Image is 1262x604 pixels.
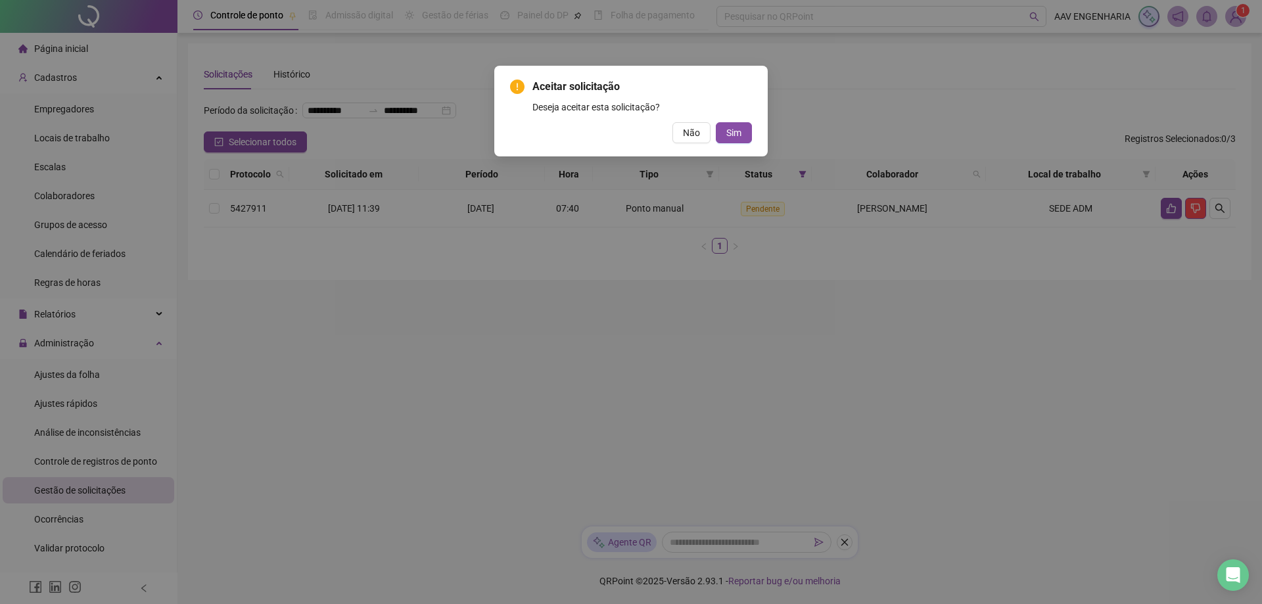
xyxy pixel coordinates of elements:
button: Não [672,122,711,143]
button: Sim [716,122,752,143]
div: Open Intercom Messenger [1217,559,1249,591]
div: Deseja aceitar esta solicitação? [532,100,752,114]
span: Não [683,126,700,140]
span: exclamation-circle [510,80,525,94]
span: Sim [726,126,741,140]
span: Aceitar solicitação [532,79,752,95]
